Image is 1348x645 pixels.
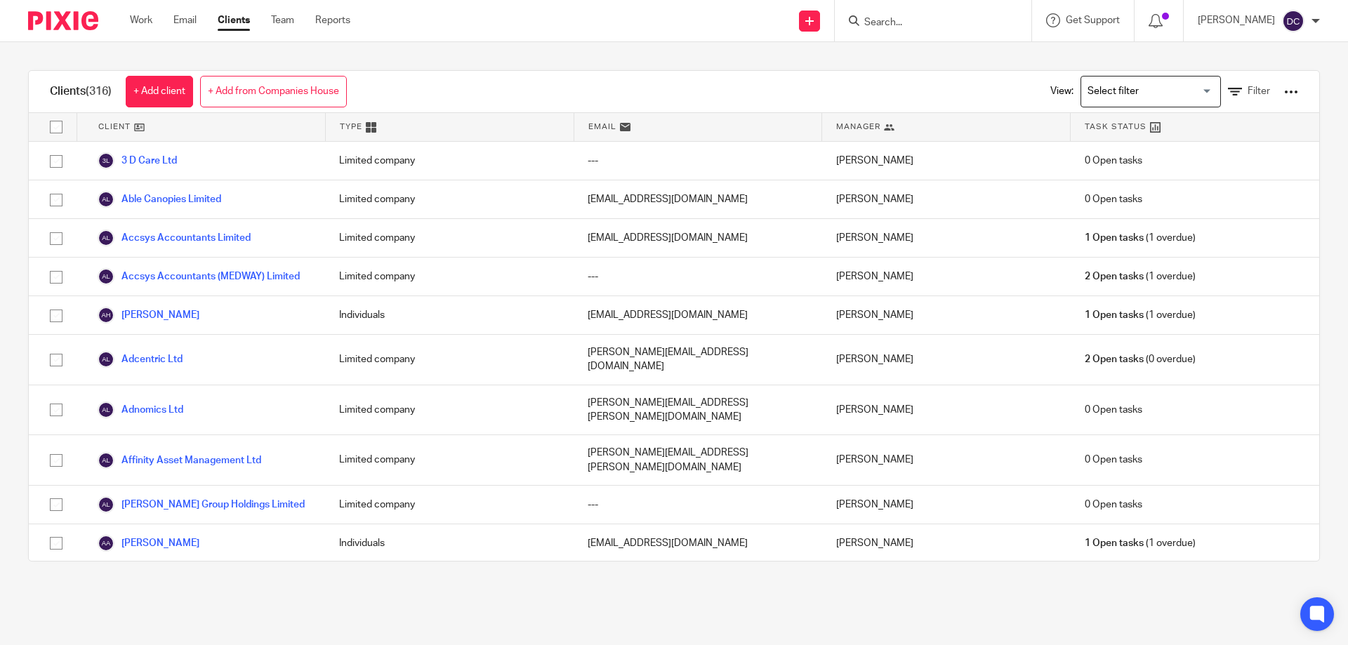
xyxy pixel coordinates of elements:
[1081,76,1221,107] div: Search for option
[863,17,989,29] input: Search
[822,296,1071,334] div: [PERSON_NAME]
[1066,15,1120,25] span: Get Support
[1085,536,1144,550] span: 1 Open tasks
[822,385,1071,435] div: [PERSON_NAME]
[836,121,880,133] span: Manager
[822,142,1071,180] div: [PERSON_NAME]
[1085,121,1147,133] span: Task Status
[822,180,1071,218] div: [PERSON_NAME]
[1198,13,1275,27] p: [PERSON_NAME]
[1085,498,1142,512] span: 0 Open tasks
[325,486,574,524] div: Limited company
[1085,403,1142,417] span: 0 Open tasks
[98,191,114,208] img: svg%3E
[28,11,98,30] img: Pixie
[574,180,822,218] div: [EMAIL_ADDRESS][DOMAIN_NAME]
[1085,308,1196,322] span: (1 overdue)
[1085,308,1144,322] span: 1 Open tasks
[574,296,822,334] div: [EMAIL_ADDRESS][DOMAIN_NAME]
[98,535,199,552] a: [PERSON_NAME]
[98,121,131,133] span: Client
[588,121,616,133] span: Email
[98,401,183,418] a: Adnomics Ltd
[200,76,347,107] a: + Add from Companies House
[822,258,1071,295] div: [PERSON_NAME]
[1085,352,1144,366] span: 2 Open tasks
[822,219,1071,257] div: [PERSON_NAME]
[1085,453,1142,467] span: 0 Open tasks
[574,219,822,257] div: [EMAIL_ADDRESS][DOMAIN_NAME]
[43,114,70,140] input: Select all
[98,452,114,469] img: svg%3E
[1085,536,1196,550] span: (1 overdue)
[98,230,251,246] a: Accsys Accountants Limited
[325,385,574,435] div: Limited company
[325,296,574,334] div: Individuals
[574,142,822,180] div: ---
[325,180,574,218] div: Limited company
[315,13,350,27] a: Reports
[1029,71,1298,112] div: View:
[98,307,114,324] img: svg%3E
[1248,86,1270,96] span: Filter
[98,307,199,324] a: [PERSON_NAME]
[822,335,1071,385] div: [PERSON_NAME]
[1083,79,1212,104] input: Search for option
[98,268,114,285] img: svg%3E
[325,524,574,562] div: Individuals
[822,486,1071,524] div: [PERSON_NAME]
[1085,231,1144,245] span: 1 Open tasks
[98,496,305,513] a: [PERSON_NAME] Group Holdings Limited
[98,401,114,418] img: svg%3E
[271,13,294,27] a: Team
[98,268,300,285] a: Accsys Accountants (MEDWAY) Limited
[130,13,152,27] a: Work
[1085,352,1196,366] span: (0 overdue)
[173,13,197,27] a: Email
[574,335,822,385] div: [PERSON_NAME][EMAIL_ADDRESS][DOMAIN_NAME]
[325,142,574,180] div: Limited company
[340,121,362,133] span: Type
[1085,270,1144,284] span: 2 Open tasks
[98,230,114,246] img: svg%3E
[574,435,822,485] div: [PERSON_NAME][EMAIL_ADDRESS][PERSON_NAME][DOMAIN_NAME]
[98,452,261,469] a: Affinity Asset Management Ltd
[1085,231,1196,245] span: (1 overdue)
[325,258,574,295] div: Limited company
[822,435,1071,485] div: [PERSON_NAME]
[86,86,112,97] span: (316)
[1085,192,1142,206] span: 0 Open tasks
[126,76,193,107] a: + Add client
[574,524,822,562] div: [EMAIL_ADDRESS][DOMAIN_NAME]
[574,486,822,524] div: ---
[325,219,574,257] div: Limited company
[98,351,114,368] img: svg%3E
[325,435,574,485] div: Limited company
[1085,154,1142,168] span: 0 Open tasks
[574,258,822,295] div: ---
[98,191,221,208] a: Able Canopies Limited
[1282,10,1304,32] img: svg%3E
[1085,270,1196,284] span: (1 overdue)
[822,524,1071,562] div: [PERSON_NAME]
[98,535,114,552] img: svg%3E
[98,496,114,513] img: svg%3E
[98,351,183,368] a: Adcentric Ltd
[50,84,112,99] h1: Clients
[325,335,574,385] div: Limited company
[98,152,114,169] img: svg%3E
[574,385,822,435] div: [PERSON_NAME][EMAIL_ADDRESS][PERSON_NAME][DOMAIN_NAME]
[98,152,177,169] a: 3 D Care Ltd
[218,13,250,27] a: Clients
